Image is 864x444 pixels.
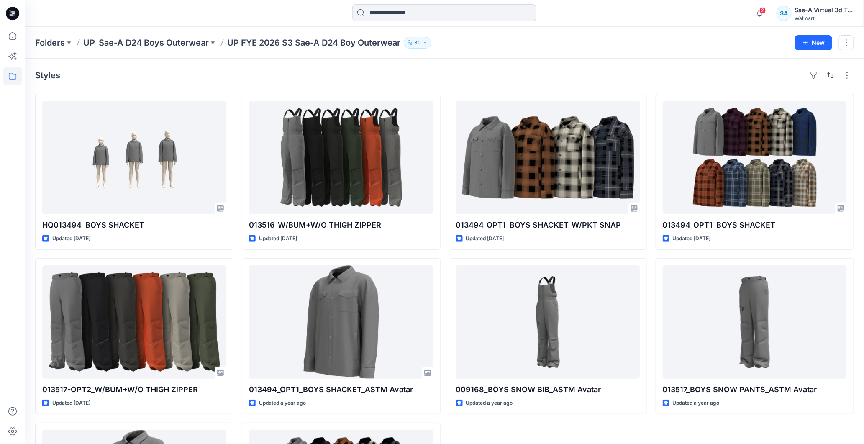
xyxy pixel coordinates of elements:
[42,219,226,231] p: HQ013494_BOYS SHACKET
[52,399,90,408] p: Updated [DATE]
[404,37,431,49] button: 30
[456,219,640,231] p: 013494_OPT1_BOYS SHACKET_W/PKT SNAP
[35,37,65,49] a: Folders
[663,101,847,214] a: 013494_OPT1_BOYS SHACKET
[795,35,832,50] button: New
[795,15,854,21] div: Walmart
[456,101,640,214] a: 013494_OPT1_BOYS SHACKET_W/PKT SNAP
[456,384,640,395] p: 009168_BOYS SNOW BIB_ASTM Avatar
[42,384,226,395] p: 013517-OPT2_W/BUM+W/O THIGH ZIPPER
[466,399,513,408] p: Updated a year ago
[249,384,433,395] p: 013494_OPT1_BOYS SHACKET_ASTM Avatar
[663,265,847,379] a: 013517_BOYS SNOW PANTS_ASTM Avatar
[259,399,306,408] p: Updated a year ago
[795,5,854,15] div: Sae-A Virtual 3d Team
[456,265,640,379] a: 009168_BOYS SNOW BIB_ASTM Avatar
[249,265,433,379] a: 013494_OPT1_BOYS SHACKET_ASTM Avatar
[42,265,226,379] a: 013517-OPT2_W/BUM+W/O THIGH ZIPPER
[777,6,792,21] div: SA
[259,234,297,243] p: Updated [DATE]
[466,234,504,243] p: Updated [DATE]
[249,219,433,231] p: 013516_W/BUM+W/O THIGH ZIPPER
[83,37,209,49] a: UP_Sae-A D24 Boys Outerwear
[42,101,226,214] a: HQ013494_BOYS SHACKET
[673,234,711,243] p: Updated [DATE]
[414,38,421,47] p: 30
[673,399,720,408] p: Updated a year ago
[52,234,90,243] p: Updated [DATE]
[663,219,847,231] p: 013494_OPT1_BOYS SHACKET
[759,7,766,14] span: 2
[35,70,60,80] h4: Styles
[663,384,847,395] p: 013517_BOYS SNOW PANTS_ASTM Avatar
[249,101,433,214] a: 013516_W/BUM+W/O THIGH ZIPPER
[227,37,400,49] p: UP FYE 2026 S3 Sae-A D24 Boy Outerwear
